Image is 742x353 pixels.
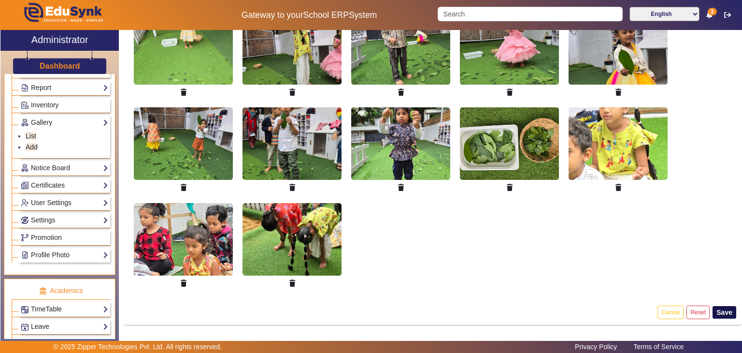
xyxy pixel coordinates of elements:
p: © 2025 Zipper Technologies Pvt. Ltd. All rights reserved. [54,342,222,352]
h2: Administrator [31,34,88,45]
span: Inventory [31,101,59,109]
img: Inventory.png [21,102,29,109]
h5: Gateway to your System [191,10,428,20]
img: Branchoperations.png [21,234,29,241]
input: Search [438,7,622,21]
p: Academics [12,286,110,296]
img: b6e868ca-b047-4c28-a19b-68f62bc9eeaf [134,107,233,180]
a: Administrator [0,30,119,51]
img: f0bd5c9c-6ae7-4974-84d3-7042b277024a [243,12,342,85]
a: List [26,132,36,140]
img: c40f0875-a3f1-4ed4-bbfc-e928dbe8f7b7 [569,107,668,180]
button: Cancel [657,306,684,319]
img: 9d2b43bf-368a-4ab4-9474-38a9ea1f8b17 [243,107,342,180]
img: b866c162-0d36-4978-a106-3e6b6a629347 [460,107,559,180]
img: 7f077ef5-dd3d-4f5c-83aa-1783af30d1ad [134,12,233,85]
span: School ERP [303,10,349,20]
img: 8aa19e18-ae6e-4907-acb5-1b5e9b5fdb43 [460,12,559,85]
a: Terms of Service [628,340,688,353]
button: Reset [686,306,710,319]
img: f221efbb-1b7d-4de8-8134-b7c5ee5284ba [569,12,668,85]
span: 3 [708,8,717,15]
a: Privacy Policy [570,340,622,353]
img: academic.png [39,287,47,295]
a: Dashboard [39,61,81,71]
img: f6ddc2a3-8220-41e9-9594-8eff9877a409 [351,12,450,85]
a: Inventory [21,100,108,111]
a: Add [26,143,38,151]
h3: Dashboard [40,61,80,71]
img: 99105312-09c6-4687-914f-eece0b4bf600 [134,203,233,276]
img: 4253d535-4eb8-44e5-9d77-6d4aba6e22aa [351,107,450,180]
a: Promotion [21,232,108,243]
button: Save [713,306,736,319]
img: 5cc7f0fd-b478-45c9-aee3-28ed1b48a5e1 [243,203,342,276]
span: Promotion [31,234,62,241]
